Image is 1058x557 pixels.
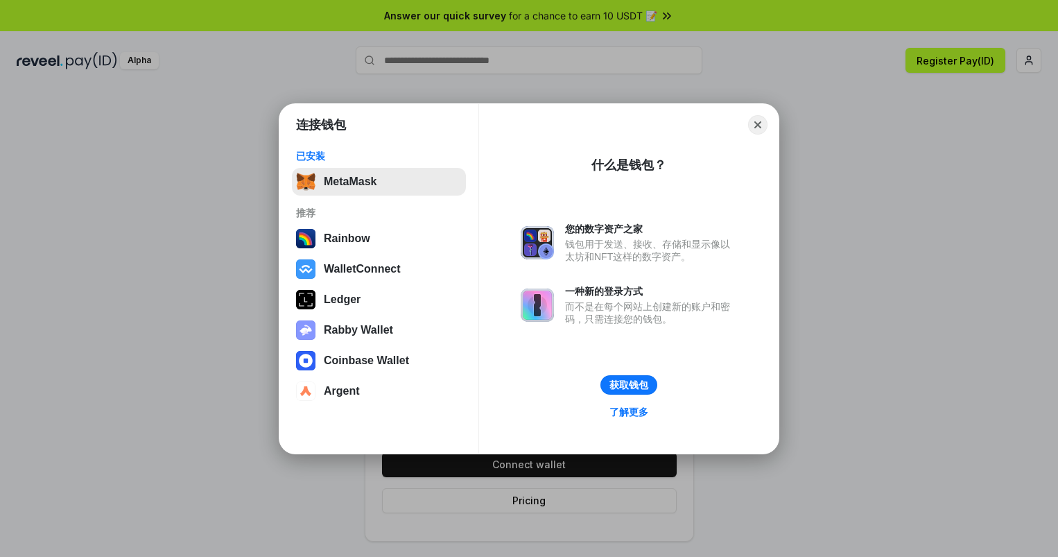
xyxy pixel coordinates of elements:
div: Coinbase Wallet [324,354,409,367]
button: Ledger [292,286,466,314]
img: svg+xml,%3Csvg%20xmlns%3D%22http%3A%2F%2Fwww.w3.org%2F2000%2Fsvg%22%20fill%3D%22none%22%20viewBox... [296,320,315,340]
button: Argent [292,377,466,405]
button: Rabby Wallet [292,316,466,344]
img: svg+xml,%3Csvg%20xmlns%3D%22http%3A%2F%2Fwww.w3.org%2F2000%2Fsvg%22%20fill%3D%22none%22%20viewBox... [521,289,554,322]
div: Rabby Wallet [324,324,393,336]
div: 什么是钱包？ [591,157,666,173]
div: Argent [324,385,360,397]
div: Rainbow [324,232,370,245]
img: svg+xml,%3Csvg%20xmlns%3D%22http%3A%2F%2Fwww.w3.org%2F2000%2Fsvg%22%20width%3D%2228%22%20height%3... [296,290,315,309]
div: 了解更多 [609,406,648,418]
div: 推荐 [296,207,462,219]
div: WalletConnect [324,263,401,275]
div: 获取钱包 [609,379,648,391]
img: svg+xml,%3Csvg%20width%3D%2228%22%20height%3D%2228%22%20viewBox%3D%220%200%2028%2028%22%20fill%3D... [296,351,315,370]
div: Ledger [324,293,361,306]
div: 已安装 [296,150,462,162]
img: svg+xml,%3Csvg%20xmlns%3D%22http%3A%2F%2Fwww.w3.org%2F2000%2Fsvg%22%20fill%3D%22none%22%20viewBox... [521,226,554,259]
button: MetaMask [292,168,466,196]
div: 您的数字资产之家 [565,223,737,235]
div: MetaMask [324,175,376,188]
button: Close [748,115,768,135]
img: svg+xml,%3Csvg%20fill%3D%22none%22%20height%3D%2233%22%20viewBox%3D%220%200%2035%2033%22%20width%... [296,172,315,191]
button: 获取钱包 [600,375,657,395]
div: 一种新的登录方式 [565,285,737,298]
img: svg+xml,%3Csvg%20width%3D%22120%22%20height%3D%22120%22%20viewBox%3D%220%200%20120%20120%22%20fil... [296,229,315,248]
button: Coinbase Wallet [292,347,466,375]
h1: 连接钱包 [296,117,346,133]
button: WalletConnect [292,255,466,283]
div: 而不是在每个网站上创建新的账户和密码，只需连接您的钱包。 [565,300,737,325]
div: 钱包用于发送、接收、存储和显示像以太坊和NFT这样的数字资产。 [565,238,737,263]
img: svg+xml,%3Csvg%20width%3D%2228%22%20height%3D%2228%22%20viewBox%3D%220%200%2028%2028%22%20fill%3D... [296,382,315,401]
button: Rainbow [292,225,466,252]
a: 了解更多 [601,403,657,421]
img: svg+xml,%3Csvg%20width%3D%2228%22%20height%3D%2228%22%20viewBox%3D%220%200%2028%2028%22%20fill%3D... [296,259,315,279]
